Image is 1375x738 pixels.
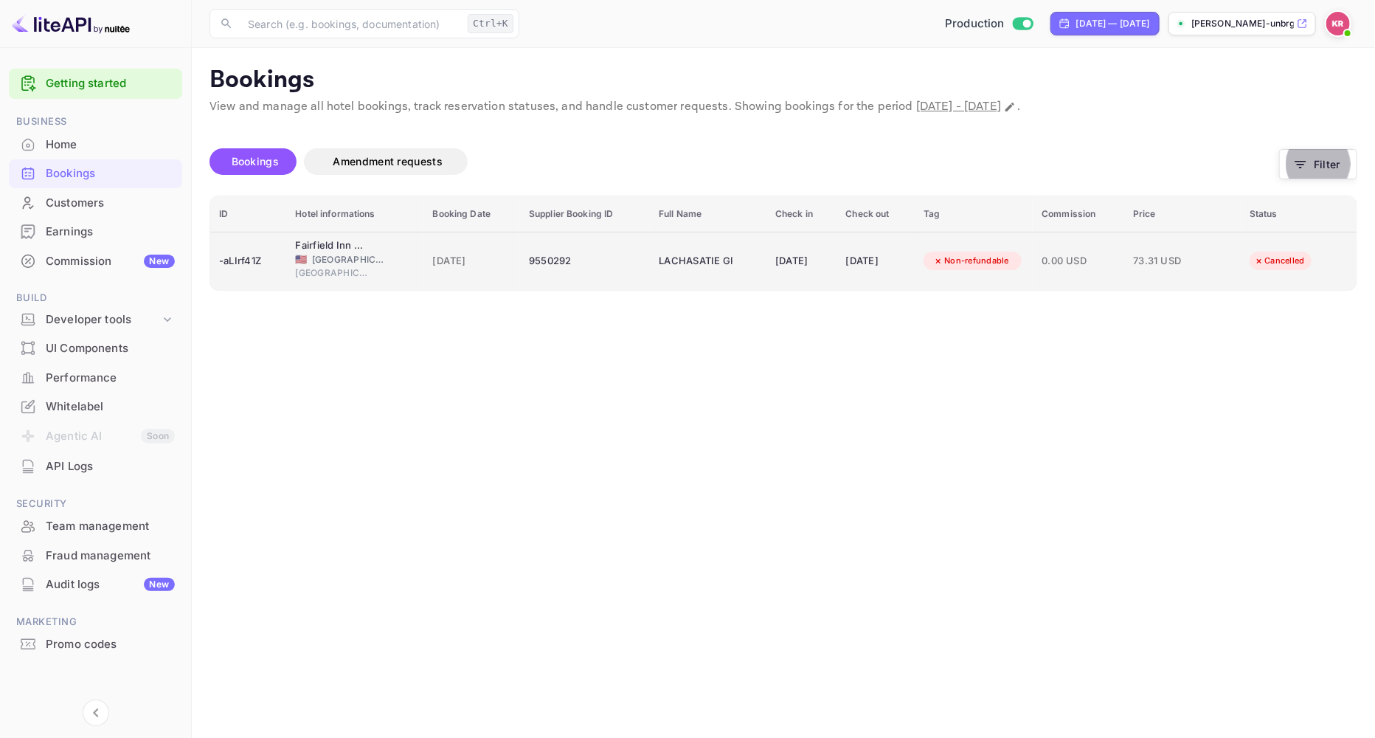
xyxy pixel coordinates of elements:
div: Fraud management [46,548,175,565]
div: Team management [9,512,182,541]
div: account-settings tabs [209,148,1279,175]
div: Non-refundable [924,252,1019,270]
div: Fairfield Inn & Suites Houston Westchase [295,238,369,253]
div: Customers [46,195,175,212]
img: Kobus Roux [1326,12,1350,35]
div: Switch to Sandbox mode [939,15,1039,32]
span: United States of America [295,255,307,264]
input: Search (e.g. bookings, documentation) [239,9,462,38]
a: UI Components [9,334,182,362]
img: LiteAPI logo [12,12,130,35]
div: New [144,255,175,268]
a: Promo codes [9,630,182,658]
a: Audit logsNew [9,570,182,598]
a: Whitelabel [9,393,182,420]
p: [PERSON_NAME]-unbrg.[PERSON_NAME]... [1191,17,1294,30]
a: Getting started [46,75,175,92]
div: API Logs [46,458,175,475]
div: Performance [46,370,175,387]
div: Earnings [9,218,182,246]
div: Customers [9,189,182,218]
span: [DATE] [433,253,512,269]
button: Filter [1279,149,1357,179]
th: Commission [1033,196,1124,232]
div: Team management [46,518,175,535]
div: Bookings [46,165,175,182]
span: [DATE] - [DATE] [916,99,1001,114]
p: Bookings [209,66,1357,95]
table: booking table [210,196,1357,290]
a: API Logs [9,452,182,480]
div: [DATE] [846,249,907,273]
span: Amendment requests [333,155,443,168]
span: [GEOGRAPHIC_DATA] [295,266,369,280]
a: Performance [9,364,182,391]
span: Marketing [9,614,182,630]
div: UI Components [9,334,182,363]
div: LACHASATIE GRANT [659,249,732,273]
div: Developer tools [46,311,160,328]
div: Fraud management [9,542,182,570]
span: Bookings [232,155,279,168]
th: Price [1124,196,1241,232]
p: View and manage all hotel bookings, track reservation statuses, and handle customer requests. Sho... [209,98,1357,116]
span: 0.00 USD [1042,253,1115,269]
th: ID [210,196,286,232]
div: Home [46,137,175,154]
div: Ctrl+K [468,14,513,33]
div: Earnings [46,224,175,241]
div: Cancelled [1244,252,1315,270]
div: Commission [46,253,175,270]
div: Whitelabel [46,399,175,415]
div: Audit logs [46,576,175,593]
a: CommissionNew [9,247,182,275]
th: Check in [766,196,837,232]
a: Bookings [9,159,182,187]
button: Change date range [1002,100,1017,114]
div: API Logs [9,452,182,481]
th: Tag [915,196,1033,232]
div: Bookings [9,159,182,188]
div: Home [9,131,182,159]
span: 73.31 USD [1133,253,1207,269]
th: Hotel informations [286,196,423,232]
div: Whitelabel [9,393,182,421]
div: CommissionNew [9,247,182,276]
div: Developer tools [9,307,182,333]
div: -aLIrf41Z [219,249,277,273]
div: Getting started [9,69,182,99]
div: UI Components [46,340,175,357]
a: Earnings [9,218,182,245]
div: Audit logsNew [9,570,182,599]
span: Business [9,114,182,130]
div: New [144,578,175,591]
a: Fraud management [9,542,182,569]
th: Check out [837,196,915,232]
a: Team management [9,512,182,539]
span: Build [9,290,182,306]
div: Performance [9,364,182,393]
div: Promo codes [46,636,175,653]
th: Status [1241,196,1357,232]
div: Promo codes [9,630,182,659]
th: Full Name [650,196,766,232]
div: 9550292 [529,249,641,273]
span: Security [9,496,182,512]
div: [DATE] — [DATE] [1076,17,1150,30]
span: [GEOGRAPHIC_DATA] [312,253,386,266]
div: [DATE] [775,249,828,273]
th: Booking Date [424,196,521,232]
a: Customers [9,189,182,216]
span: Production [945,15,1005,32]
button: Collapse navigation [83,700,109,726]
th: Supplier Booking ID [520,196,650,232]
a: Home [9,131,182,158]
